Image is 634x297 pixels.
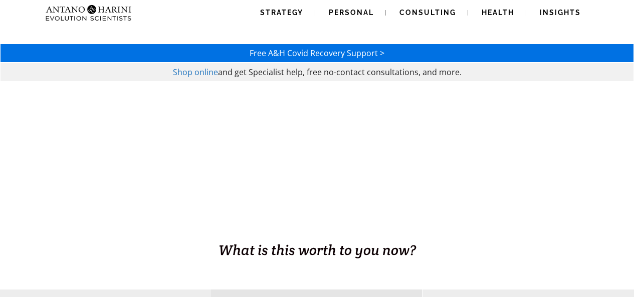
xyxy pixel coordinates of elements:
[540,9,581,17] span: Insights
[329,9,374,17] span: Personal
[250,48,384,59] a: Free A&H Covid Recovery Support >
[482,9,514,17] span: Health
[173,67,218,78] a: Shop online
[260,9,303,17] span: Strategy
[219,241,416,259] span: What is this worth to you now?
[1,219,633,240] h1: BUSINESS. HEALTH. Family. Legacy
[399,9,456,17] span: Consulting
[218,67,462,78] span: and get Specialist help, free no-contact consultations, and more.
